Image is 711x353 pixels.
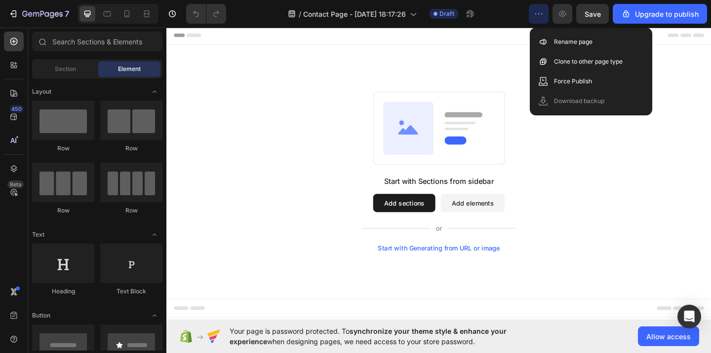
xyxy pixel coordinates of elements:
div: Start with Generating from URL or image [230,238,363,246]
div: Row [100,144,162,153]
p: Rename page [554,37,592,47]
span: Allow access [646,331,691,342]
div: Row [32,206,94,215]
div: Heading [32,287,94,296]
button: Upgrade to publish [613,4,707,24]
span: Draft [439,9,454,18]
input: Search Sections & Elements [32,32,162,51]
p: 7 [65,8,69,20]
div: Undo/Redo [186,4,226,24]
span: / [299,9,301,19]
span: Contact Page - [DATE] 18:17:26 [303,9,406,19]
div: 450 [9,105,24,113]
div: Row [100,206,162,215]
span: Section [55,65,76,73]
span: Element [118,65,141,73]
button: Allow access [638,326,699,346]
div: Beta [7,180,24,188]
p: Download backup [554,96,604,106]
span: Toggle open [147,227,162,243]
span: Layout [32,87,51,96]
button: Add elements [298,182,368,202]
button: 7 [4,4,74,24]
span: Text [32,230,44,239]
div: Upgrade to publish [621,9,699,19]
button: Save [576,4,609,24]
div: Start with Sections from sidebar [237,163,356,175]
span: Save [585,10,601,18]
span: Toggle open [147,308,162,323]
p: Force Publish [554,76,592,86]
iframe: Design area [166,26,711,320]
button: Add sections [225,182,292,202]
div: Text Block [100,287,162,296]
div: Row [32,144,94,153]
span: Button [32,311,50,320]
p: Clone to other page type [554,57,623,67]
span: Toggle open [147,84,162,100]
span: synchronize your theme style & enhance your experience [230,327,507,346]
div: Open Intercom Messenger [677,305,701,328]
span: Your page is password protected. To when designing pages, we need access to your store password. [230,326,545,347]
